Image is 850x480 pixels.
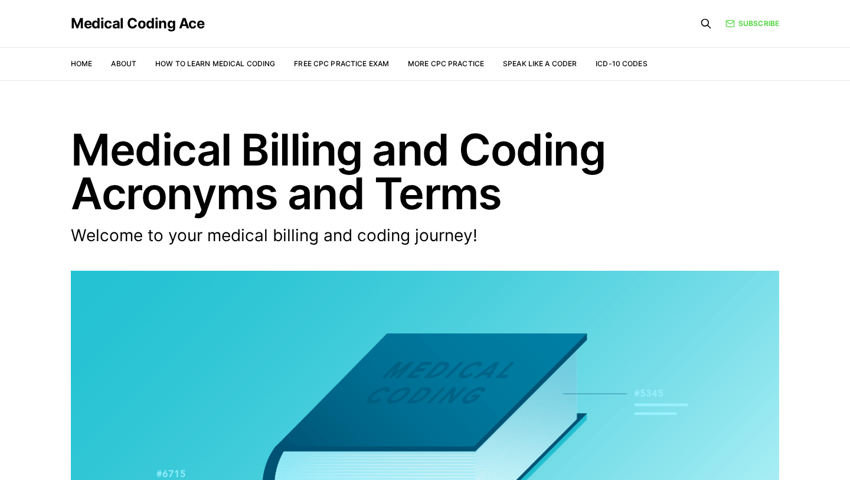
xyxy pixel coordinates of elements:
[71,17,204,31] a: Medical Coding Ace
[155,59,275,68] a: How to Learn Medical Coding
[503,59,577,68] a: Speak Like a Coder
[725,18,779,29] a: Subscribe
[294,59,389,68] a: Free CPC Practice Exam
[596,59,647,68] a: ICD-10 Codes
[71,59,92,68] a: Home
[654,422,850,480] iframe: portal-trigger
[71,128,779,215] h1: Medical Billing and Coding Acronyms and Terms
[71,225,614,247] p: Welcome to your medical billing and coding journey!
[111,59,136,68] a: About
[408,59,484,68] a: More CPC Practice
